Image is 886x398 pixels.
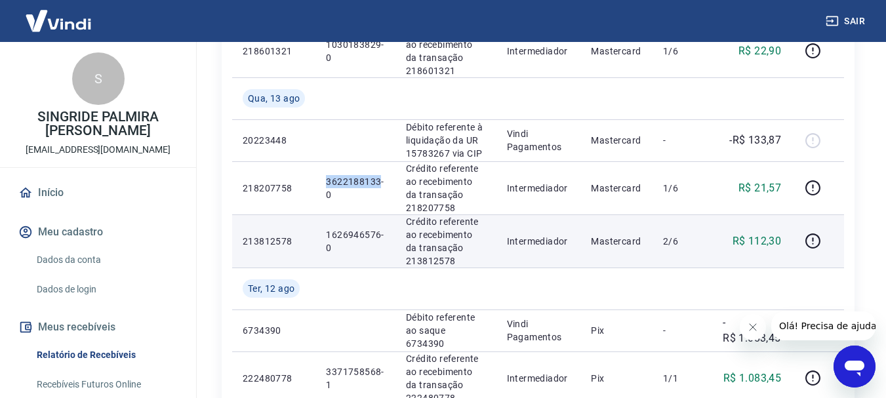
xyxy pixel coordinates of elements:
p: [EMAIL_ADDRESS][DOMAIN_NAME] [26,143,171,157]
p: R$ 21,57 [738,180,781,196]
p: 3622188133-0 [326,175,385,201]
a: Dados da conta [31,247,180,273]
p: Pix [591,372,642,385]
p: Crédito referente ao recebimento da transação 218207758 [406,162,486,214]
p: Intermediador [507,235,571,248]
p: R$ 22,90 [738,43,781,59]
p: Débito referente à liquidação da UR 15783267 via CIP [406,121,486,160]
p: 1/6 [663,182,702,195]
p: R$ 1.083,45 [723,370,781,386]
iframe: Fechar mensagem [740,314,766,340]
p: 213812578 [243,235,305,248]
p: 6734390 [243,324,305,337]
p: Intermediador [507,182,571,195]
span: Olá! Precisa de ajuda? [8,9,110,20]
p: 222480778 [243,372,305,385]
button: Sair [823,9,870,33]
p: Intermediador [507,372,571,385]
p: Débito referente ao saque 6734390 [406,311,486,350]
p: SINGRIDE PALMIRA [PERSON_NAME] [10,110,186,138]
div: S [72,52,125,105]
p: 1030183829-0 [326,38,385,64]
p: 218207758 [243,182,305,195]
p: Crédito referente ao recebimento da transação 213812578 [406,215,486,268]
p: Mastercard [591,45,642,58]
p: Vindi Pagamentos [507,317,571,344]
a: Início [16,178,180,207]
span: Qua, 13 ago [248,92,300,105]
iframe: Mensagem da empresa [771,311,876,340]
a: Dados de login [31,276,180,303]
p: - [663,134,702,147]
p: -R$ 1.083,45 [723,315,781,346]
p: 218601321 [243,45,305,58]
a: Relatório de Recebíveis [31,342,180,368]
a: Recebíveis Futuros Online [31,371,180,398]
p: Intermediador [507,45,571,58]
p: 1626946576-0 [326,228,385,254]
p: -R$ 133,87 [729,132,781,148]
p: Pix [591,324,642,337]
button: Meus recebíveis [16,313,180,342]
p: - [663,324,702,337]
p: Mastercard [591,235,642,248]
p: Crédito referente ao recebimento da transação 218601321 [406,25,486,77]
span: Ter, 12 ago [248,282,294,295]
p: Vindi Pagamentos [507,127,571,153]
p: Mastercard [591,182,642,195]
img: Vindi [16,1,101,41]
p: 2/6 [663,235,702,248]
p: 20223448 [243,134,305,147]
p: 1/1 [663,372,702,385]
p: 3371758568-1 [326,365,385,391]
p: Mastercard [591,134,642,147]
p: 1/6 [663,45,702,58]
iframe: Botão para abrir a janela de mensagens [834,346,876,388]
p: R$ 112,30 [733,233,782,249]
button: Meu cadastro [16,218,180,247]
